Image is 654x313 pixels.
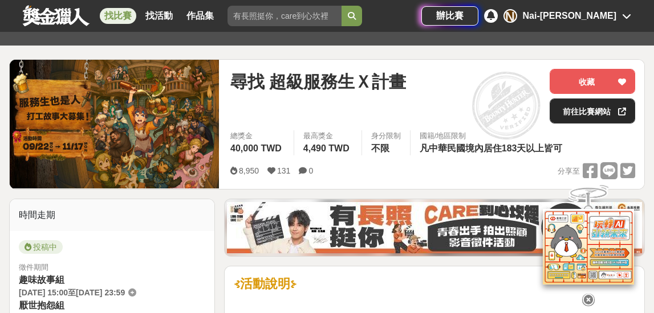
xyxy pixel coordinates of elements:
[240,277,290,291] strong: 活動說明
[277,166,290,175] span: 131
[543,209,634,285] img: d2146d9a-e6f6-4337-9592-8cefde37ba6b.png
[19,300,64,310] span: 厭世抱怨組
[303,143,350,153] span: 4,490 TWD
[100,8,136,24] a: 找比賽
[19,240,63,254] span: 投稿中
[308,166,313,175] span: 0
[230,143,282,153] span: 40,000 TWD
[19,275,64,285] span: 趣味故事組
[230,130,285,142] span: 總獎金
[558,163,580,180] span: 分享至
[76,288,125,297] span: [DATE] 23:59
[10,199,214,231] div: 時間走期
[550,69,635,94] button: 收藏
[230,69,406,94] span: 尋找 超級服務生Ｘ計畫
[550,98,635,123] a: 前往比賽網站
[234,277,240,291] strong: ⊰
[182,8,218,24] a: 作品集
[290,277,296,291] strong: ⊱
[10,60,219,188] img: Cover Image
[421,6,478,26] a: 辦比賽
[371,130,401,142] div: 身分限制
[19,263,48,271] span: 徵件期間
[227,202,642,253] img: 35ad34ac-3361-4bcf-919e-8d747461931d.jpg
[420,130,566,142] div: 國籍/地區限制
[239,166,259,175] span: 8,950
[228,6,342,26] input: 有長照挺你，care到心坎裡！青春出手，拍出照顧 影音徵件活動
[141,8,177,24] a: 找活動
[420,143,563,153] span: 凡中華民國境內居住183天以上皆可
[68,288,76,297] span: 至
[303,130,352,142] span: 最高獎金
[523,9,616,23] div: Nai-[PERSON_NAME]
[371,143,389,153] span: 不限
[19,288,68,297] span: [DATE] 15:00
[503,9,517,23] div: N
